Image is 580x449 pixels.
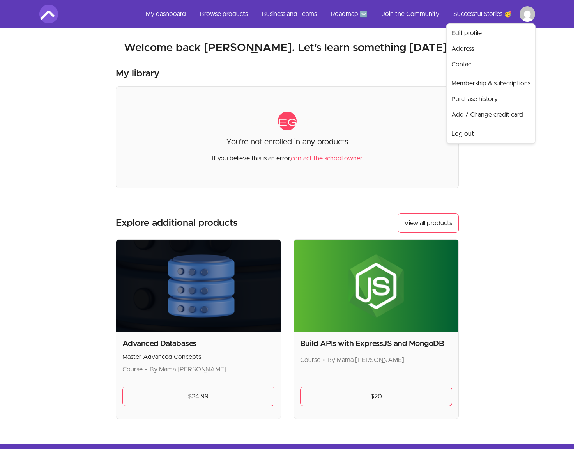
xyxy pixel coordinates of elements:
[448,25,534,41] a: Edit profile
[448,91,534,107] a: Purchase history
[448,126,534,142] a: Log out
[448,107,534,122] a: Add / Change credit card
[448,41,534,57] a: Address
[448,76,534,91] a: Membership & subscriptions
[448,57,534,72] a: Contact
